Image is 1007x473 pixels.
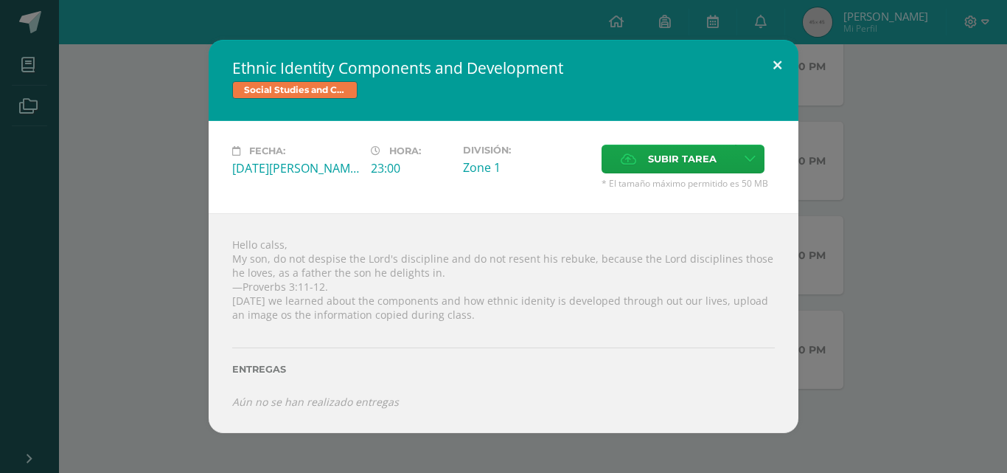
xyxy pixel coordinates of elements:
[232,364,775,375] label: Entregas
[209,213,798,432] div: Hello calss, My son, do not despise the Lord's discipline and do not resent his rebuke, because t...
[463,159,590,176] div: Zone 1
[371,160,451,176] div: 23:00
[463,145,590,156] label: División:
[648,145,717,173] span: Subir tarea
[756,40,798,90] button: Close (Esc)
[602,177,775,190] span: * El tamaño máximo permitido es 50 MB
[249,145,285,156] span: Fecha:
[232,160,359,176] div: [DATE][PERSON_NAME]
[232,81,358,99] span: Social Studies and Civics II
[232,395,399,409] i: Aún no se han realizado entregas
[232,58,775,78] h2: Ethnic Identity Components and Development
[389,145,421,156] span: Hora:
